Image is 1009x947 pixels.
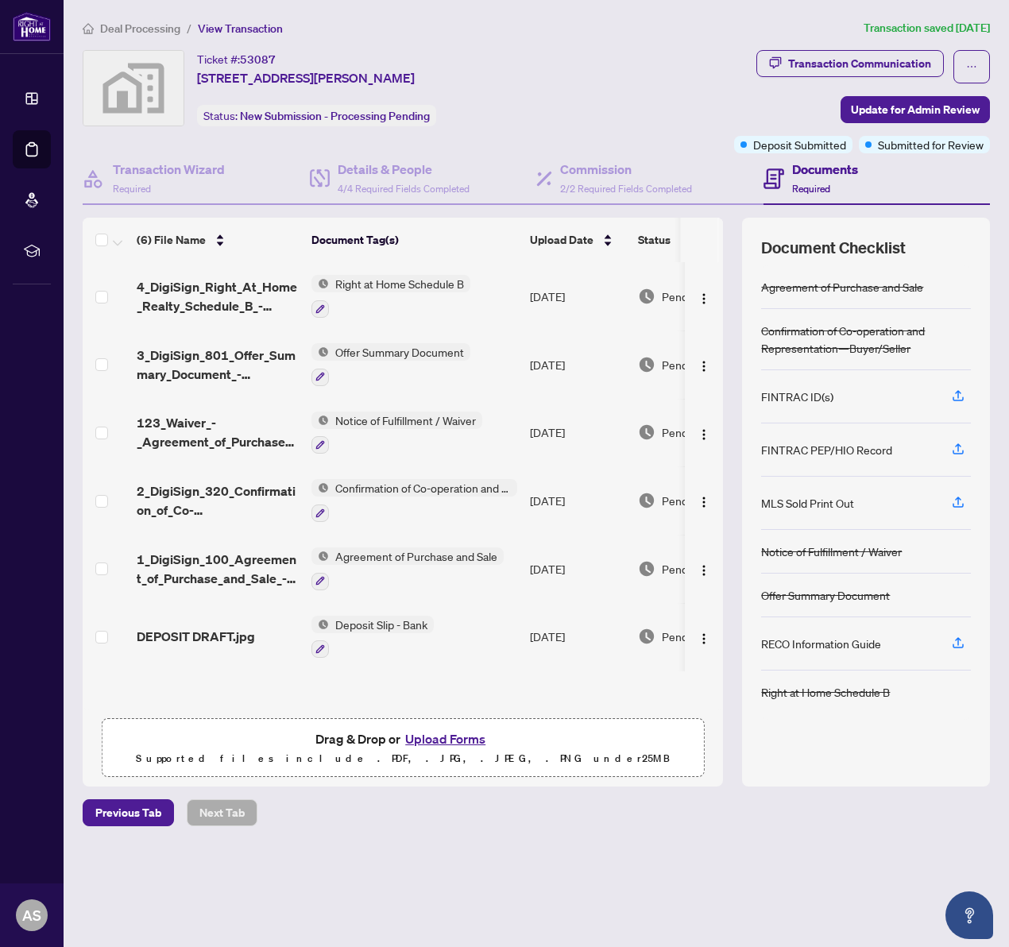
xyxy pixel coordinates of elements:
[311,275,329,292] img: Status Icon
[841,96,990,123] button: Update for Admin Review
[761,635,881,652] div: RECO Information Guide
[524,262,632,330] td: [DATE]
[137,413,299,451] span: 123_Waiver_-_Agreement_of_Purchase_and_Sale__Buyer__A_-_PropTx-[PERSON_NAME].pdf
[638,231,671,249] span: Status
[22,904,41,926] span: AS
[662,492,741,509] span: Pending Review
[137,231,206,249] span: (6) File Name
[311,547,329,565] img: Status Icon
[83,23,94,34] span: home
[761,388,833,405] div: FINTRAC ID(s)
[311,412,482,454] button: Status IconNotice of Fulfillment / Waiver
[137,277,299,315] span: 4_DigiSign_Right_At_Home_Realty_Schedule_B_-_Agreement_of_Purchase_and_Sale__1_.pdf
[756,50,944,77] button: Transaction Communication
[240,109,430,123] span: New Submission - Processing Pending
[638,492,655,509] img: Document Status
[311,616,434,659] button: Status IconDeposit Slip - Bank
[187,19,191,37] li: /
[329,412,482,429] span: Notice of Fulfillment / Waiver
[240,52,276,67] span: 53087
[662,560,741,578] span: Pending Review
[945,891,993,939] button: Open asap
[524,603,632,671] td: [DATE]
[338,183,470,195] span: 4/4 Required Fields Completed
[95,800,161,825] span: Previous Tab
[638,628,655,645] img: Document Status
[329,616,434,633] span: Deposit Slip - Bank
[329,479,517,497] span: Confirmation of Co-operation and Representation—Buyer/Seller
[761,237,906,259] span: Document Checklist
[761,441,892,458] div: FINTRAC PEP/HIO Record
[698,564,710,577] img: Logo
[329,343,470,361] span: Offer Summary Document
[788,51,931,76] div: Transaction Communication
[197,50,276,68] div: Ticket #:
[632,218,767,262] th: Status
[198,21,283,36] span: View Transaction
[197,105,436,126] div: Status:
[130,218,305,262] th: (6) File Name
[112,749,694,768] p: Supported files include .PDF, .JPG, .JPEG, .PNG under 25 MB
[761,586,890,604] div: Offer Summary Document
[137,481,299,520] span: 2_DigiSign_320_Confirmation_of_Co-operation_and_Representation_-_Buyer_Seller_-_PropTx-[PERSON_NA...
[315,729,490,749] span: Drag & Drop or
[311,479,517,522] button: Status IconConfirmation of Co-operation and Representation—Buyer/Seller
[311,479,329,497] img: Status Icon
[792,183,830,195] span: Required
[187,799,257,826] button: Next Tab
[197,68,415,87] span: [STREET_ADDRESS][PERSON_NAME]
[338,160,470,179] h4: Details & People
[698,428,710,441] img: Logo
[83,799,174,826] button: Previous Tab
[691,624,717,649] button: Logo
[102,719,703,778] span: Drag & Drop orUpload FormsSupported files include .PDF, .JPG, .JPEG, .PNG under25MB
[100,21,180,36] span: Deal Processing
[761,494,854,512] div: MLS Sold Print Out
[400,729,490,749] button: Upload Forms
[662,423,741,441] span: Pending Review
[137,627,255,646] span: DEPOSIT DRAFT.jpg
[662,628,741,645] span: Pending Review
[137,346,299,384] span: 3_DigiSign_801_Offer_Summary_Document_-_For_use_w__Agrmt_of_Purchase___Sale_-_PropTx-[PERSON_NAME...
[560,183,692,195] span: 2/2 Required Fields Completed
[851,97,980,122] span: Update for Admin Review
[638,288,655,305] img: Document Status
[662,356,741,373] span: Pending Review
[311,616,329,633] img: Status Icon
[13,12,51,41] img: logo
[305,218,524,262] th: Document Tag(s)
[638,356,655,373] img: Document Status
[761,683,890,701] div: Right at Home Schedule B
[524,330,632,399] td: [DATE]
[524,399,632,467] td: [DATE]
[311,343,470,386] button: Status IconOffer Summary Document
[691,419,717,445] button: Logo
[311,343,329,361] img: Status Icon
[524,466,632,535] td: [DATE]
[524,218,632,262] th: Upload Date
[662,288,741,305] span: Pending Review
[761,278,923,296] div: Agreement of Purchase and Sale
[524,535,632,603] td: [DATE]
[329,275,470,292] span: Right at Home Schedule B
[691,284,717,309] button: Logo
[83,51,184,126] img: svg%3e
[691,488,717,513] button: Logo
[137,550,299,588] span: 1_DigiSign_100_Agreement_of_Purchase_and_Sale_-_PropTx-[PERSON_NAME].pdf
[638,423,655,441] img: Document Status
[864,19,990,37] article: Transaction saved [DATE]
[329,547,504,565] span: Agreement of Purchase and Sale
[113,160,225,179] h4: Transaction Wizard
[691,352,717,377] button: Logo
[753,136,846,153] span: Deposit Submitted
[761,322,971,357] div: Confirmation of Co-operation and Representation—Buyer/Seller
[560,160,692,179] h4: Commission
[761,543,902,560] div: Notice of Fulfillment / Waiver
[698,360,710,373] img: Logo
[311,412,329,429] img: Status Icon
[966,61,977,72] span: ellipsis
[311,275,470,318] button: Status IconRight at Home Schedule B
[698,632,710,645] img: Logo
[878,136,984,153] span: Submitted for Review
[691,556,717,582] button: Logo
